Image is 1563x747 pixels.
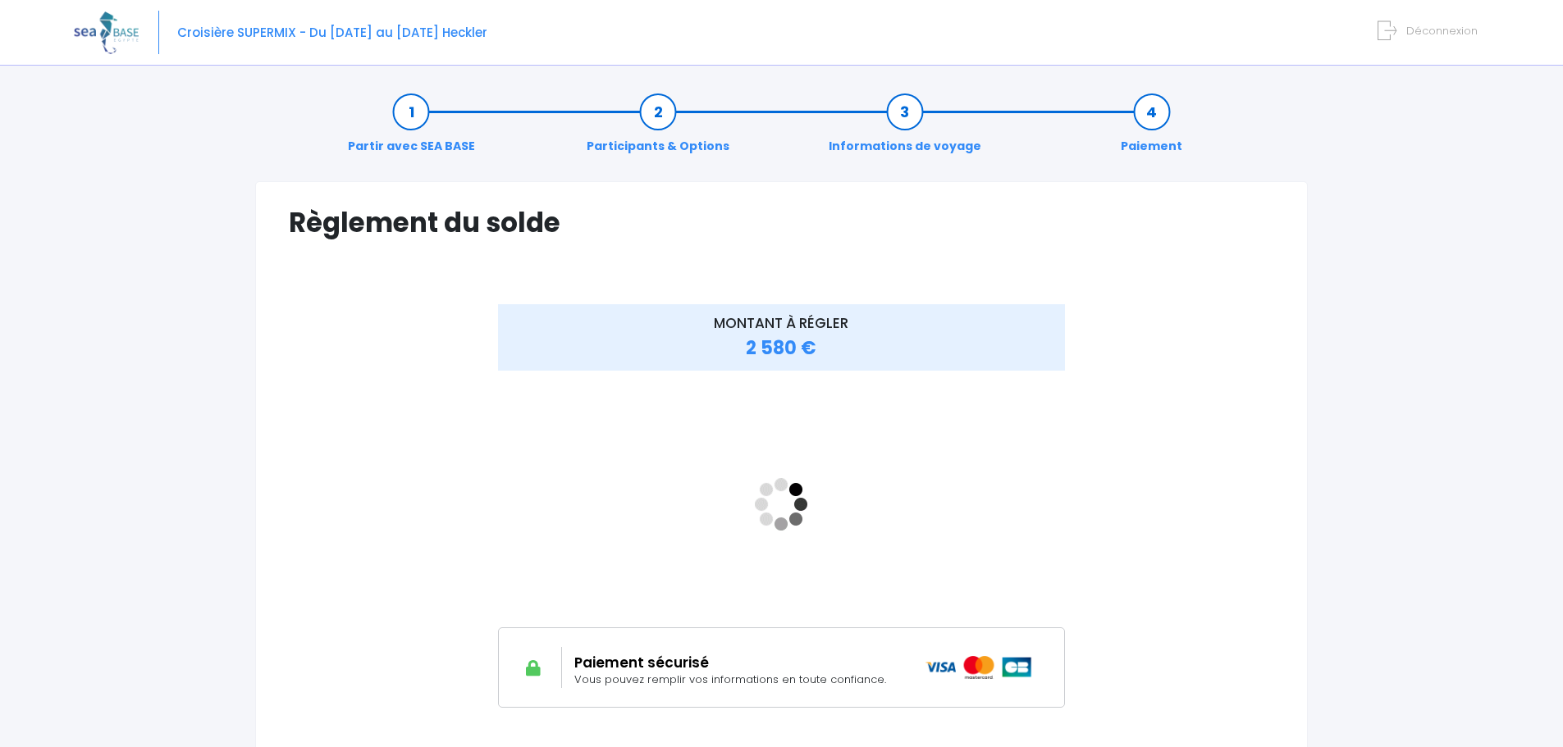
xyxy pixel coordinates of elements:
iframe: <!-- //required --> [498,381,1065,627]
span: Vous pouvez remplir vos informations en toute confiance. [574,672,886,687]
span: MONTANT À RÉGLER [714,313,848,333]
img: icons_paiement_securise@2x.png [925,656,1033,679]
h2: Paiement sécurisé [574,654,901,671]
a: Participants & Options [578,103,738,155]
h1: Règlement du solde [289,207,1274,239]
span: Croisière SUPERMIX - Du [DATE] au [DATE] Heckler [177,24,487,41]
span: 2 580 € [746,335,816,361]
span: Déconnexion [1406,23,1478,39]
a: Informations de voyage [820,103,989,155]
a: Partir avec SEA BASE [340,103,483,155]
a: Paiement [1113,103,1191,155]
